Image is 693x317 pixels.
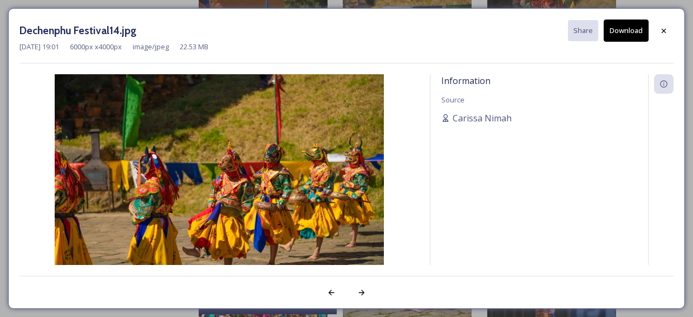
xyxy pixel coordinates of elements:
img: close_x_white.png [158,10,162,15]
a: Upgrade now [19,203,67,212]
span: 6000 px x 4000 px [70,42,122,52]
span: Carissa Nimah [453,112,512,125]
p: Upgrade to Grammarly Pro for 24/7 support from AI agents like Proofreader, Paraphraser, and Reade... [15,134,163,191]
h3: When you want to hit the mark, start with Grammarly [15,98,163,124]
h3: Dechenphu Festival14.jpg [19,23,136,38]
span: Source [441,95,465,105]
span: 22.53 MB [180,42,208,52]
button: Download [604,20,649,42]
span: [DATE] 19:01 [19,42,59,52]
span: Information [441,75,491,87]
img: Dechenphu%20Festival14.jpg [19,74,419,294]
a: Dismiss [80,203,107,212]
button: Share [568,20,598,41]
span: image/jpeg [133,42,169,52]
